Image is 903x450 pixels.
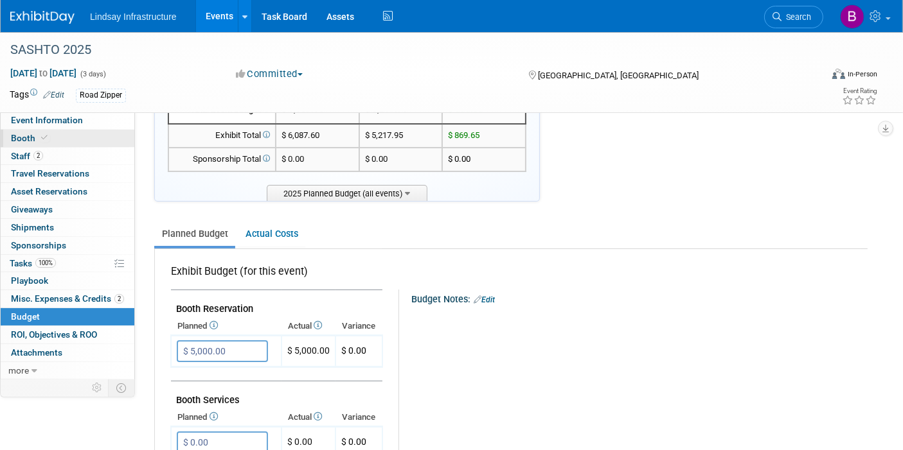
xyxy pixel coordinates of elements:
[171,408,282,426] th: Planned
[282,130,319,140] span: $ 6,087.60
[10,11,75,24] img: ExhibitDay
[840,4,864,29] img: Brittany Russell
[37,68,49,78] span: to
[11,204,53,214] span: Giveaways
[1,344,134,361] a: Attachments
[174,130,270,142] div: Exhibit Total
[11,293,124,304] span: Misc. Expenses & Credits
[41,134,48,141] i: Booth reservation complete
[79,70,106,78] span: (3 days)
[1,237,134,254] a: Sponsorships
[171,290,382,318] td: Booth Reservation
[11,133,50,143] span: Booth
[231,67,308,81] button: Committed
[749,67,877,86] div: Event Format
[474,295,495,304] a: Edit
[1,290,134,307] a: Misc. Expenses & Credits2
[335,317,382,335] th: Variance
[842,88,877,94] div: Event Rating
[1,148,134,165] a: Staff2
[282,317,335,335] th: Actual
[43,91,64,100] a: Edit
[1,326,134,343] a: ROI, Objectives & ROO
[335,408,382,426] th: Variance
[35,258,56,268] span: 100%
[448,130,479,140] span: $ 869.65
[11,222,54,232] span: Shipments
[171,317,282,335] th: Planned
[287,345,330,356] span: $ 5,000.00
[1,183,134,200] a: Asset Reservations
[282,408,335,426] th: Actual
[10,258,56,268] span: Tasks
[6,39,803,62] div: SASHTO 2025
[1,112,134,129] a: Event Information
[267,185,427,201] span: 2025 Planned Budget (all events)
[10,67,77,79] span: [DATE] [DATE]
[359,148,443,171] td: $ 0.00
[8,365,29,376] span: more
[171,381,382,409] td: Booth Services
[11,115,83,125] span: Event Information
[1,272,134,290] a: Playbook
[238,222,305,246] a: Actual Costs
[782,12,811,22] span: Search
[11,275,48,286] span: Playbook
[11,168,89,178] span: Travel Reservations
[282,154,304,164] span: $ 0.00
[448,154,470,164] span: $ 0.00
[764,6,823,28] a: Search
[1,308,134,325] a: Budget
[847,69,877,79] div: In-Person
[11,311,40,322] span: Budget
[33,151,43,160] span: 2
[1,219,134,236] a: Shipments
[1,201,134,218] a: Giveaways
[11,329,97,340] span: ROI, Objectives & ROO
[154,222,235,246] a: Planned Budget
[11,240,66,250] span: Sponsorships
[76,89,126,102] div: Road Zipper
[171,264,377,286] div: Exhibit Budget (for this event)
[538,71,699,80] span: [GEOGRAPHIC_DATA], [GEOGRAPHIC_DATA]
[1,255,134,272] a: Tasks100%
[86,379,109,396] td: Personalize Event Tab Strip
[341,345,366,356] span: $ 0.00
[832,69,845,79] img: Format-Inperson.png
[109,379,135,396] td: Toggle Event Tabs
[90,12,177,22] span: Lindsay Infrastructure
[174,153,270,166] div: Sponsorship Total
[1,130,134,147] a: Booth
[11,347,62,358] span: Attachments
[11,186,87,196] span: Asset Reservations
[411,290,866,306] div: Budget Notes:
[359,124,443,148] td: $ 5,217.95
[10,88,64,103] td: Tags
[114,294,124,304] span: 2
[1,362,134,379] a: more
[341,437,366,447] span: $ 0.00
[11,151,43,161] span: Staff
[1,165,134,182] a: Travel Reservations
